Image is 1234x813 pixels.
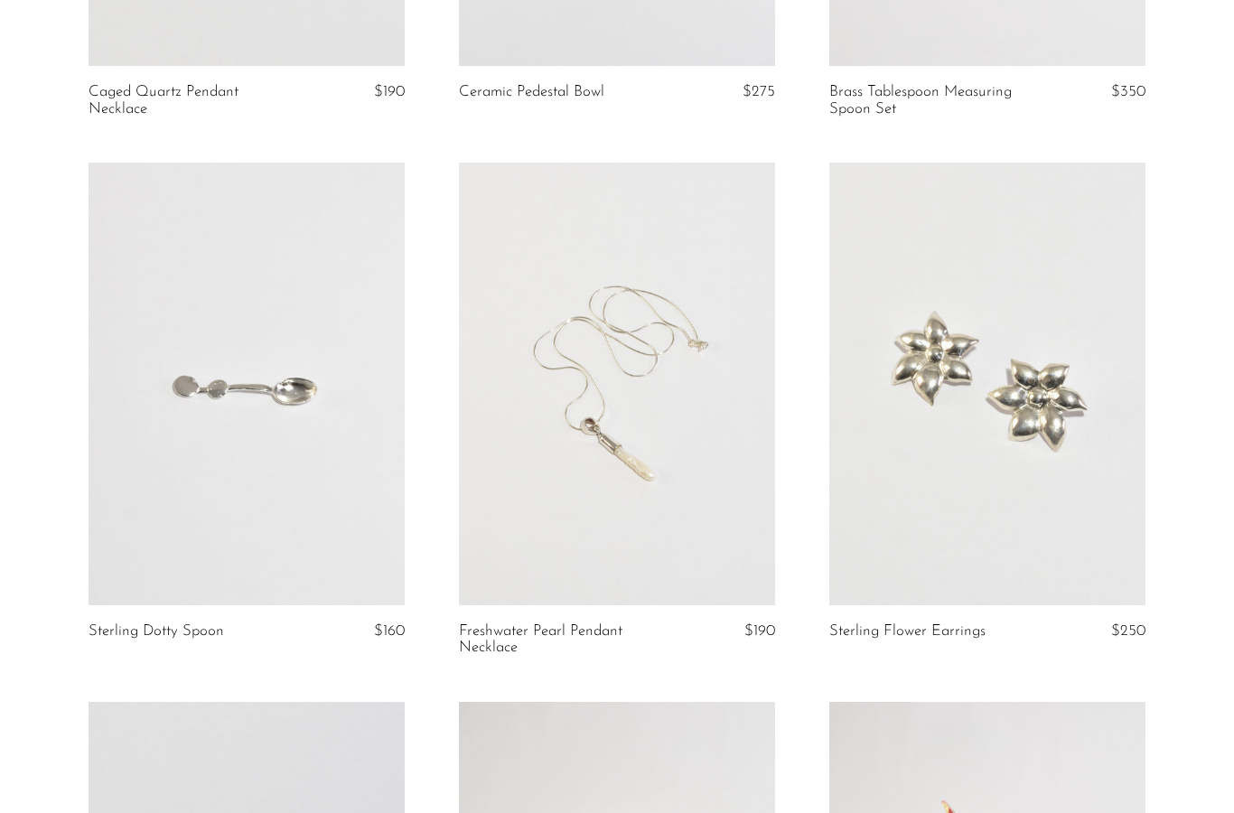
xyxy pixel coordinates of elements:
[829,84,1040,117] a: Brass Tablespoon Measuring Spoon Set
[89,84,299,117] a: Caged Quartz Pendant Necklace
[374,623,405,639] span: $160
[1111,623,1145,639] span: $250
[89,623,224,640] a: Sterling Dotty Spoon
[829,623,986,640] a: Sterling Flower Earrings
[743,84,775,99] span: $275
[459,84,604,100] a: Ceramic Pedestal Bowl
[1111,84,1145,99] span: $350
[374,84,405,99] span: $190
[744,623,775,639] span: $190
[459,623,669,657] a: Freshwater Pearl Pendant Necklace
